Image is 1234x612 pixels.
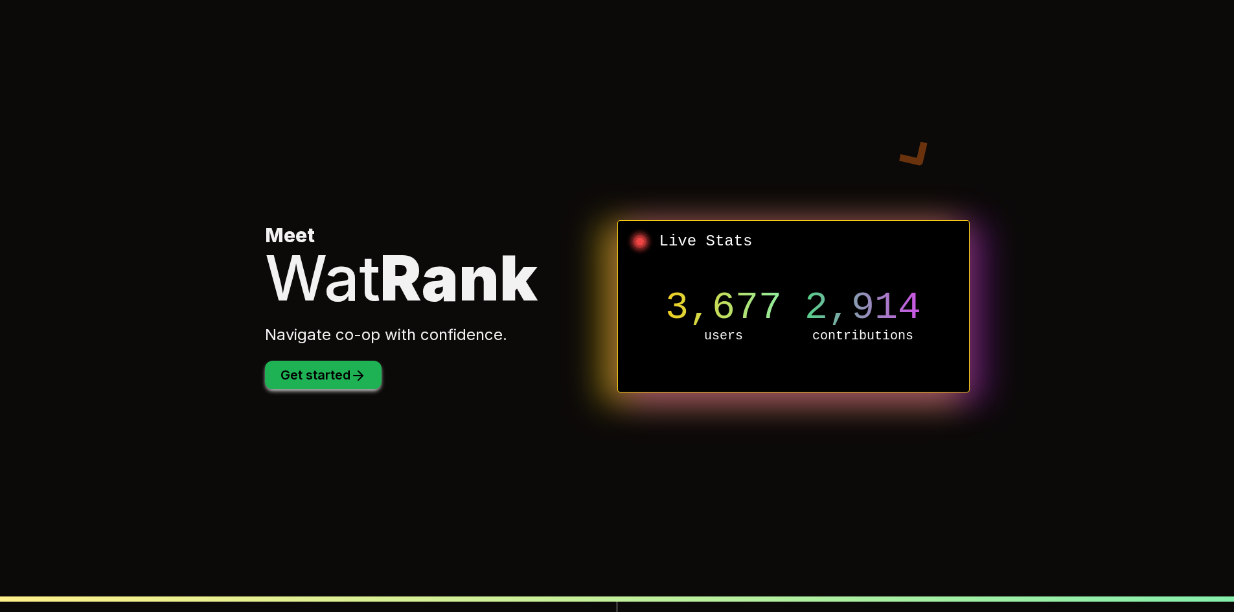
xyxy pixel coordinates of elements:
h1: Meet [265,223,617,309]
p: 2,914 [794,288,933,327]
p: users [654,327,794,345]
p: 3,677 [654,288,794,327]
h2: Live Stats [628,231,959,252]
span: Wat [265,240,380,315]
a: Get started [265,369,382,382]
button: Get started [265,361,382,389]
p: Navigate co-op with confidence. [265,324,617,345]
p: contributions [794,327,933,345]
span: Rank [380,240,538,315]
